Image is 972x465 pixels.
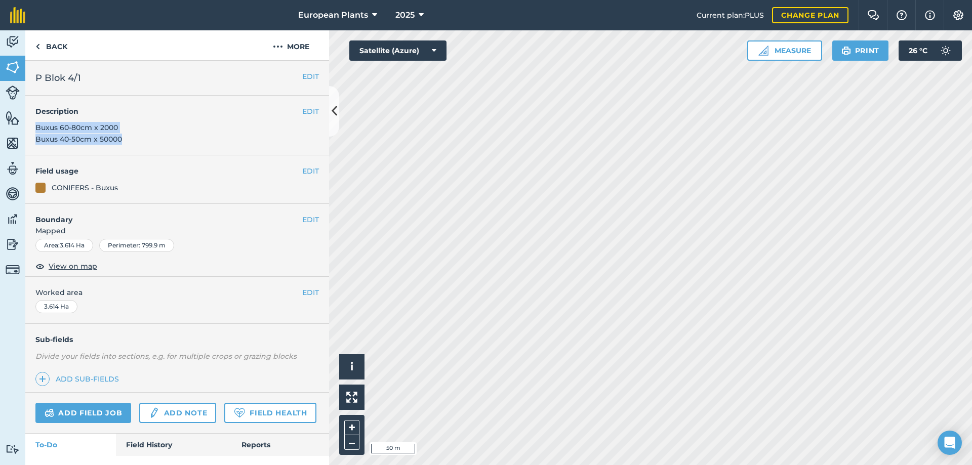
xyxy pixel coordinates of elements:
[938,431,962,455] div: Open Intercom Messenger
[35,165,302,177] h4: Field usage
[231,434,329,456] a: Reports
[224,403,316,423] a: Field Health
[25,334,329,345] h4: Sub-fields
[697,10,764,21] span: Current plan : PLUS
[302,287,319,298] button: EDIT
[139,403,216,423] a: Add note
[952,10,964,20] img: A cog icon
[6,86,20,100] img: svg+xml;base64,PD94bWwgdmVyc2lvbj0iMS4wIiBlbmNvZGluZz0idXRmLTgiPz4KPCEtLSBHZW5lcmF0b3I6IEFkb2JlIE...
[35,40,40,53] img: svg+xml;base64,PHN2ZyB4bWxucz0iaHR0cDovL3d3dy53My5vcmcvMjAwMC9zdmciIHdpZHRoPSI5IiBoZWlnaHQ9IjI0Ii...
[350,360,353,373] span: i
[253,30,329,60] button: More
[35,287,319,298] span: Worked area
[349,40,447,61] button: Satellite (Azure)
[35,300,77,313] div: 3.614 Ha
[99,239,174,252] div: Perimeter : 799.9 m
[298,9,368,21] span: European Plants
[346,392,357,403] img: Four arrows, one pointing top left, one top right, one bottom right and the last bottom left
[302,214,319,225] button: EDIT
[6,444,20,454] img: svg+xml;base64,PD94bWwgdmVyc2lvbj0iMS4wIiBlbmNvZGluZz0idXRmLTgiPz4KPCEtLSBHZW5lcmF0b3I6IEFkb2JlIE...
[6,186,20,201] img: svg+xml;base64,PD94bWwgdmVyc2lvbj0iMS4wIiBlbmNvZGluZz0idXRmLTgiPz4KPCEtLSBHZW5lcmF0b3I6IEFkb2JlIE...
[6,110,20,125] img: svg+xml;base64,PHN2ZyB4bWxucz0iaHR0cDovL3d3dy53My5vcmcvMjAwMC9zdmciIHdpZHRoPSI1NiIgaGVpZ2h0PSI2MC...
[896,10,908,20] img: A question mark icon
[899,40,962,61] button: 26 °C
[35,260,97,272] button: View on map
[344,435,359,450] button: –
[6,136,20,151] img: svg+xml;base64,PHN2ZyB4bWxucz0iaHR0cDovL3d3dy53My5vcmcvMjAwMC9zdmciIHdpZHRoPSI1NiIgaGVpZ2h0PSI2MC...
[6,161,20,176] img: svg+xml;base64,PD94bWwgdmVyc2lvbj0iMS4wIiBlbmNvZGluZz0idXRmLTgiPz4KPCEtLSBHZW5lcmF0b3I6IEFkb2JlIE...
[45,407,54,419] img: svg+xml;base64,PD94bWwgdmVyc2lvbj0iMS4wIiBlbmNvZGluZz0idXRmLTgiPz4KPCEtLSBHZW5lcmF0b3I6IEFkb2JlIE...
[339,354,364,379] button: i
[35,260,45,272] img: svg+xml;base64,PHN2ZyB4bWxucz0iaHR0cDovL3d3dy53My5vcmcvMjAwMC9zdmciIHdpZHRoPSIxOCIgaGVpZ2h0PSIyNC...
[832,40,889,61] button: Print
[302,71,319,82] button: EDIT
[302,106,319,117] button: EDIT
[6,263,20,277] img: svg+xml;base64,PD94bWwgdmVyc2lvbj0iMS4wIiBlbmNvZGluZz0idXRmLTgiPz4KPCEtLSBHZW5lcmF0b3I6IEFkb2JlIE...
[116,434,231,456] a: Field History
[25,30,77,60] a: Back
[52,182,118,193] div: CONIFERS - Buxus
[344,420,359,435] button: +
[35,123,122,143] span: Buxus 60-80cm x 2000 Buxus 40-50cm x 50000
[25,434,116,456] a: To-Do
[841,45,851,57] img: svg+xml;base64,PHN2ZyB4bWxucz0iaHR0cDovL3d3dy53My5vcmcvMjAwMC9zdmciIHdpZHRoPSIxOSIgaGVpZ2h0PSIyNC...
[35,106,319,117] h4: Description
[772,7,848,23] a: Change plan
[6,34,20,50] img: svg+xml;base64,PD94bWwgdmVyc2lvbj0iMS4wIiBlbmNvZGluZz0idXRmLTgiPz4KPCEtLSBHZW5lcmF0b3I6IEFkb2JlIE...
[395,9,415,21] span: 2025
[302,165,319,177] button: EDIT
[936,40,956,61] img: svg+xml;base64,PD94bWwgdmVyc2lvbj0iMS4wIiBlbmNvZGluZz0idXRmLTgiPz4KPCEtLSBHZW5lcmF0b3I6IEFkb2JlIE...
[49,261,97,272] span: View on map
[273,40,283,53] img: svg+xml;base64,PHN2ZyB4bWxucz0iaHR0cDovL3d3dy53My5vcmcvMjAwMC9zdmciIHdpZHRoPSIyMCIgaGVpZ2h0PSIyNC...
[6,237,20,252] img: svg+xml;base64,PD94bWwgdmVyc2lvbj0iMS4wIiBlbmNvZGluZz0idXRmLTgiPz4KPCEtLSBHZW5lcmF0b3I6IEFkb2JlIE...
[758,46,768,56] img: Ruler icon
[35,403,131,423] a: Add field job
[35,71,81,85] span: P Blok 4/1
[25,204,302,225] h4: Boundary
[35,352,297,361] em: Divide your fields into sections, e.g. for multiple crops or grazing blocks
[925,9,935,21] img: svg+xml;base64,PHN2ZyB4bWxucz0iaHR0cDovL3d3dy53My5vcmcvMjAwMC9zdmciIHdpZHRoPSIxNyIgaGVpZ2h0PSIxNy...
[10,7,25,23] img: fieldmargin Logo
[6,212,20,227] img: svg+xml;base64,PD94bWwgdmVyc2lvbj0iMS4wIiBlbmNvZGluZz0idXRmLTgiPz4KPCEtLSBHZW5lcmF0b3I6IEFkb2JlIE...
[148,407,159,419] img: svg+xml;base64,PD94bWwgdmVyc2lvbj0iMS4wIiBlbmNvZGluZz0idXRmLTgiPz4KPCEtLSBHZW5lcmF0b3I6IEFkb2JlIE...
[6,60,20,75] img: svg+xml;base64,PHN2ZyB4bWxucz0iaHR0cDovL3d3dy53My5vcmcvMjAwMC9zdmciIHdpZHRoPSI1NiIgaGVpZ2h0PSI2MC...
[909,40,927,61] span: 26 ° C
[35,239,93,252] div: Area : 3.614 Ha
[867,10,879,20] img: Two speech bubbles overlapping with the left bubble in the forefront
[747,40,822,61] button: Measure
[35,372,123,386] a: Add sub-fields
[25,225,329,236] span: Mapped
[39,373,46,385] img: svg+xml;base64,PHN2ZyB4bWxucz0iaHR0cDovL3d3dy53My5vcmcvMjAwMC9zdmciIHdpZHRoPSIxNCIgaGVpZ2h0PSIyNC...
